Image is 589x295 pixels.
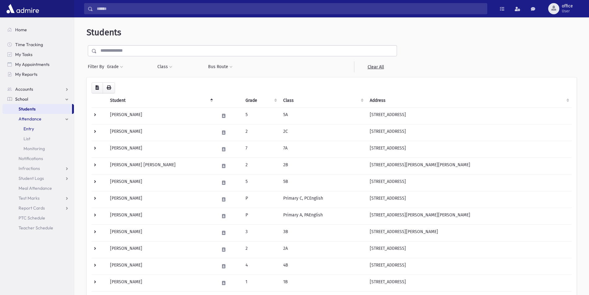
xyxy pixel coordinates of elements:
[5,2,41,15] img: AdmirePro
[366,124,572,141] td: [STREET_ADDRESS]
[366,93,572,108] th: Address: activate to sort column ascending
[280,141,366,158] td: 7A
[157,61,173,72] button: Class
[15,96,28,102] span: School
[15,86,33,92] span: Accounts
[2,124,74,134] a: Entry
[23,146,45,151] span: Monitoring
[2,40,74,50] a: Time Tracking
[106,141,216,158] td: [PERSON_NAME]
[280,158,366,174] td: 2B
[208,61,233,72] button: Bus Route
[106,158,216,174] td: [PERSON_NAME] [PERSON_NAME]
[242,124,280,141] td: 2
[280,124,366,141] td: 2C
[242,275,280,291] td: 1
[366,158,572,174] td: [STREET_ADDRESS][PERSON_NAME][PERSON_NAME]
[280,241,366,258] td: 2A
[15,52,32,57] span: My Tasks
[106,107,216,124] td: [PERSON_NAME]
[106,241,216,258] td: [PERSON_NAME]
[19,225,53,231] span: Teacher Schedule
[19,116,41,122] span: Attendance
[103,82,115,93] button: Print
[562,4,573,9] span: office
[280,174,366,191] td: 5B
[2,183,74,193] a: Meal Attendance
[242,158,280,174] td: 2
[15,62,49,67] span: My Appointments
[106,224,216,241] td: [PERSON_NAME]
[354,61,397,72] a: Clear All
[242,141,280,158] td: 7
[23,126,34,132] span: Entry
[87,27,121,37] span: Students
[366,275,572,291] td: [STREET_ADDRESS]
[242,241,280,258] td: 2
[2,134,74,144] a: List
[15,42,43,47] span: Time Tracking
[2,163,74,173] a: Infractions
[2,94,74,104] a: School
[2,59,74,69] a: My Appointments
[2,193,74,203] a: Test Marks
[242,93,280,108] th: Grade: activate to sort column ascending
[106,258,216,275] td: [PERSON_NAME]
[19,215,45,221] span: PTC Schedule
[242,208,280,224] td: P
[280,275,366,291] td: 1B
[106,174,216,191] td: [PERSON_NAME]
[366,107,572,124] td: [STREET_ADDRESS]
[19,156,43,161] span: Notifications
[2,25,74,35] a: Home
[19,185,52,191] span: Meal Attendance
[280,224,366,241] td: 3B
[280,191,366,208] td: Primary C, PCEnglish
[280,258,366,275] td: 4B
[562,9,573,14] span: User
[242,191,280,208] td: P
[242,174,280,191] td: 5
[366,208,572,224] td: [STREET_ADDRESS][PERSON_NAME][PERSON_NAME]
[19,176,44,181] span: Student Logs
[19,106,36,112] span: Students
[2,203,74,213] a: Report Cards
[366,141,572,158] td: [STREET_ADDRESS]
[366,174,572,191] td: [STREET_ADDRESS]
[106,191,216,208] td: [PERSON_NAME]
[366,191,572,208] td: [STREET_ADDRESS]
[242,107,280,124] td: 5
[15,72,37,77] span: My Reports
[2,69,74,79] a: My Reports
[106,93,216,108] th: Student: activate to sort column descending
[106,275,216,291] td: [PERSON_NAME]
[2,213,74,223] a: PTC Schedule
[106,124,216,141] td: [PERSON_NAME]
[19,205,45,211] span: Report Cards
[93,3,487,14] input: Search
[2,144,74,154] a: Monitoring
[19,195,40,201] span: Test Marks
[2,50,74,59] a: My Tasks
[2,104,72,114] a: Students
[23,136,30,141] span: List
[280,208,366,224] td: Primary A, PAEnglish
[280,93,366,108] th: Class: activate to sort column ascending
[19,166,40,171] span: Infractions
[280,107,366,124] td: 5A
[2,84,74,94] a: Accounts
[15,27,27,33] span: Home
[366,241,572,258] td: [STREET_ADDRESS]
[366,258,572,275] td: [STREET_ADDRESS]
[2,154,74,163] a: Notifications
[2,114,74,124] a: Attendance
[242,224,280,241] td: 3
[242,258,280,275] td: 4
[2,223,74,233] a: Teacher Schedule
[107,61,123,72] button: Grade
[2,173,74,183] a: Student Logs
[106,208,216,224] td: [PERSON_NAME]
[92,82,103,93] button: CSV
[366,224,572,241] td: [STREET_ADDRESS][PERSON_NAME]
[88,63,107,70] span: Filter By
